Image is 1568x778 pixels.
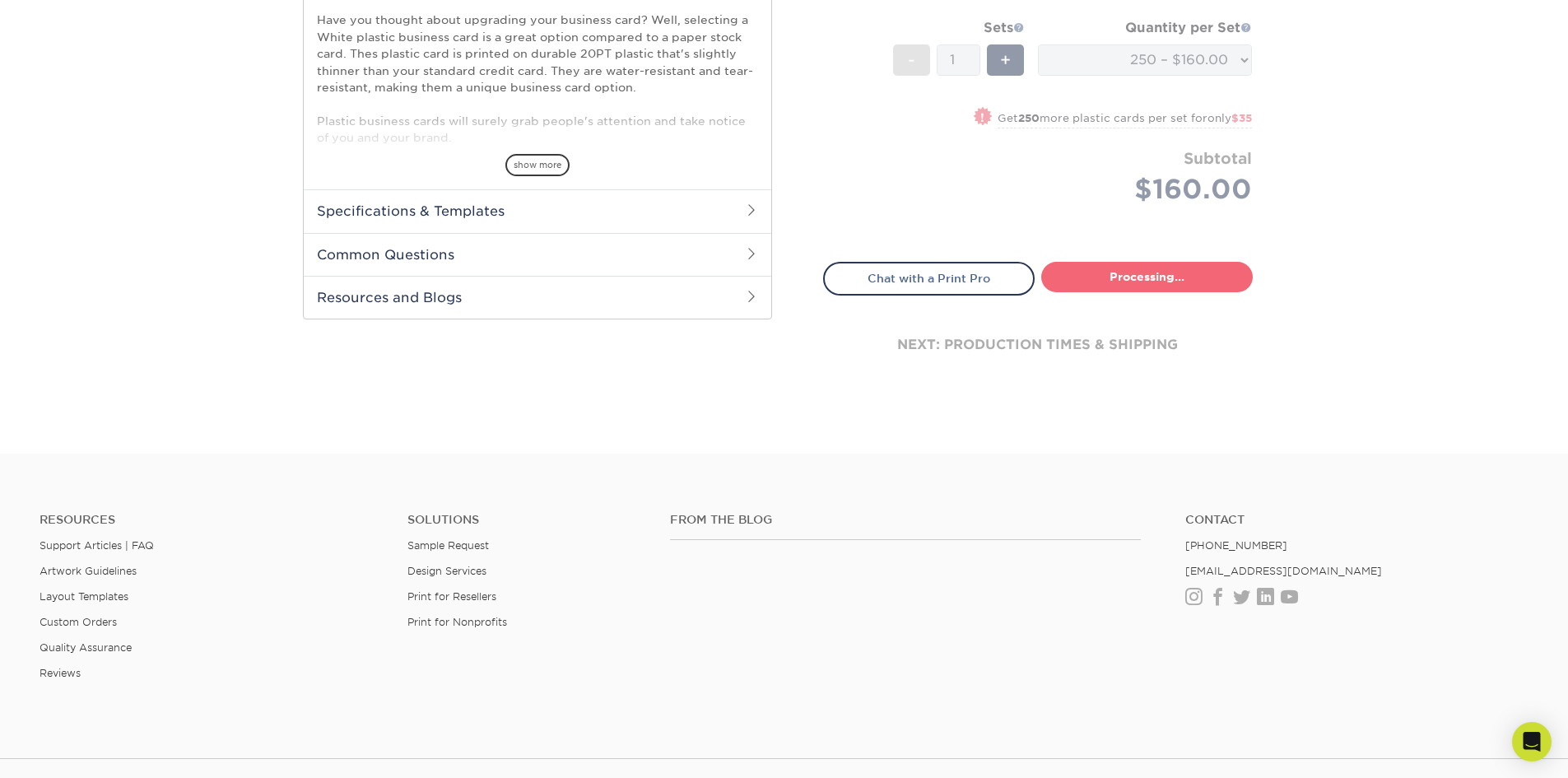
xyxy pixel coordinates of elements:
div: Open Intercom Messenger [1512,722,1552,762]
h4: Solutions [407,513,645,527]
span: show more [505,154,570,176]
div: next: production times & shipping [823,296,1253,394]
p: Have you thought about upgrading your business card? Well, selecting a White plastic business car... [317,12,758,465]
h2: Specifications & Templates [304,189,771,232]
a: Print for Nonprofits [407,616,507,628]
a: Layout Templates [40,590,128,603]
h2: Resources and Blogs [304,276,771,319]
a: Quality Assurance [40,641,132,654]
a: [PHONE_NUMBER] [1185,539,1287,552]
a: Contact [1185,513,1528,527]
a: Support Articles | FAQ [40,539,154,552]
a: Print for Resellers [407,590,496,603]
a: [EMAIL_ADDRESS][DOMAIN_NAME] [1185,565,1382,577]
a: Artwork Guidelines [40,565,137,577]
a: Chat with a Print Pro [823,262,1035,295]
iframe: Google Customer Reviews [4,728,140,772]
h4: Resources [40,513,383,527]
a: Processing... [1041,262,1253,291]
h2: Common Questions [304,233,771,276]
h4: From the Blog [670,513,1141,527]
a: Design Services [407,565,486,577]
a: Custom Orders [40,616,117,628]
a: Sample Request [407,539,489,552]
a: Reviews [40,667,81,679]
